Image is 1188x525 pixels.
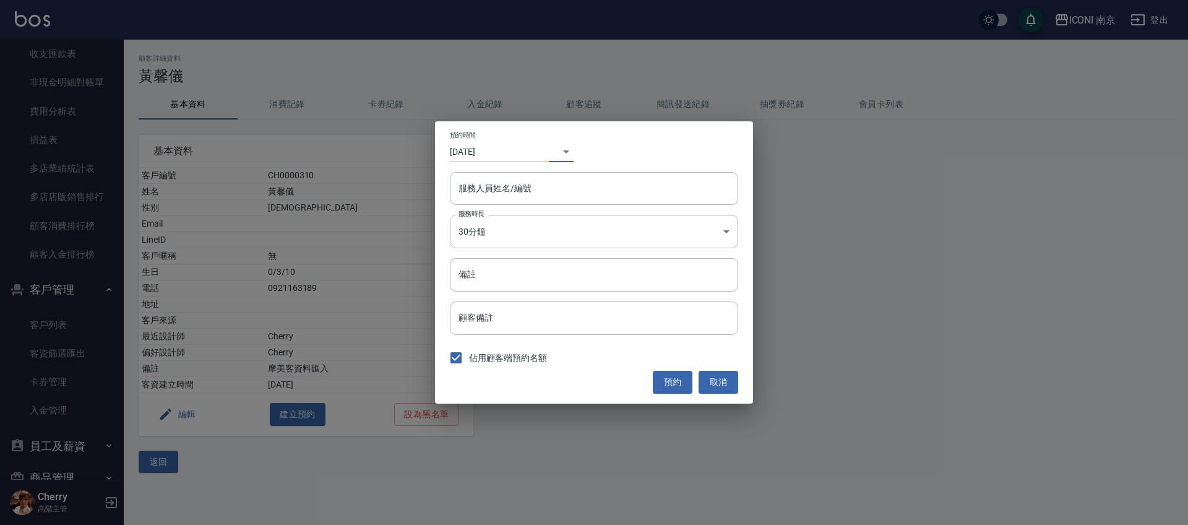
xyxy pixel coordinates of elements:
[653,371,692,394] button: 預約
[458,209,484,219] label: 服務時長
[450,215,738,248] div: 30分鐘
[469,352,547,365] span: 佔用顧客端預約名額
[450,131,476,140] label: 預約時間
[699,371,738,394] button: 取消
[450,141,549,162] input: Choose date, selected date is 2025-09-06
